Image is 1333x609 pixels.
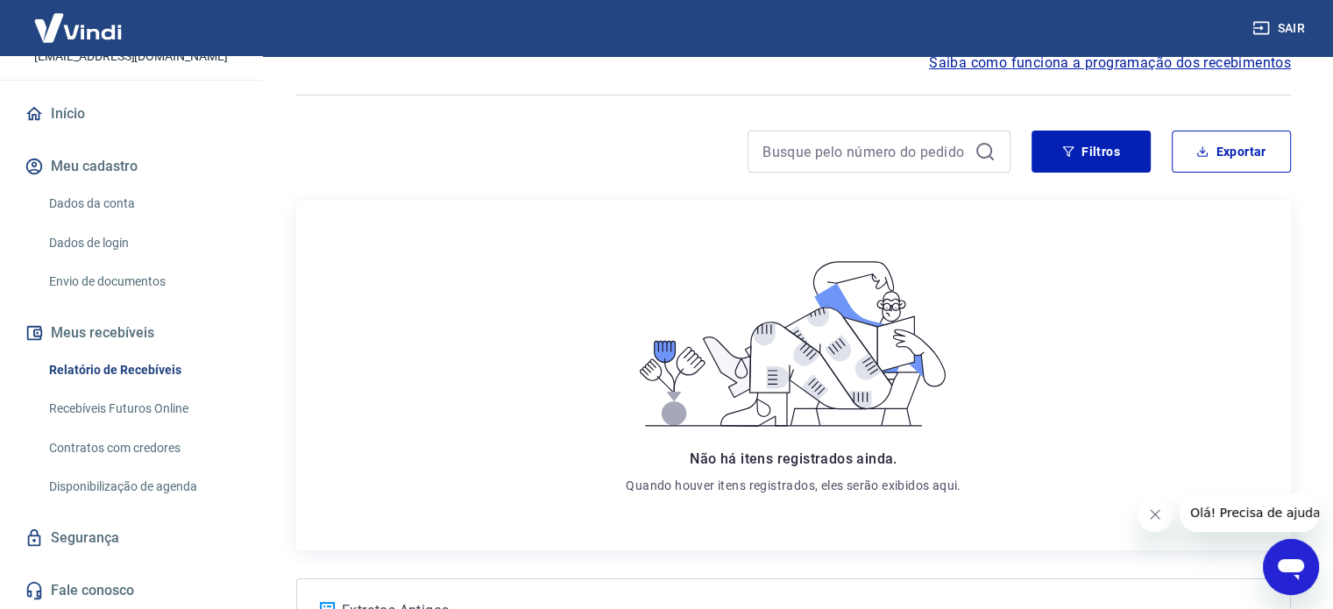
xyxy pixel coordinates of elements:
[1263,539,1319,595] iframe: Botão para abrir a janela de mensagens
[1138,497,1173,532] iframe: Fechar mensagem
[929,53,1291,74] a: Saiba como funciona a programação dos recebimentos
[21,147,241,186] button: Meu cadastro
[42,264,241,300] a: Envio de documentos
[1032,131,1151,173] button: Filtros
[762,138,968,165] input: Busque pelo número do pedido
[42,430,241,466] a: Contratos com credores
[1172,131,1291,173] button: Exportar
[21,95,241,133] a: Início
[34,47,228,66] p: [EMAIL_ADDRESS][DOMAIN_NAME]
[1249,12,1312,45] button: Sair
[11,12,147,26] span: Olá! Precisa de ajuda?
[626,477,961,494] p: Quando houver itens registrados, eles serão exibidos aqui.
[42,391,241,427] a: Recebíveis Futuros Online
[21,519,241,557] a: Segurança
[42,469,241,505] a: Disponibilização de agenda
[42,186,241,222] a: Dados da conta
[21,1,135,54] img: Vindi
[1180,493,1319,532] iframe: Mensagem da empresa
[42,352,241,388] a: Relatório de Recebíveis
[21,314,241,352] button: Meus recebíveis
[690,450,897,467] span: Não há itens registrados ainda.
[42,225,241,261] a: Dados de login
